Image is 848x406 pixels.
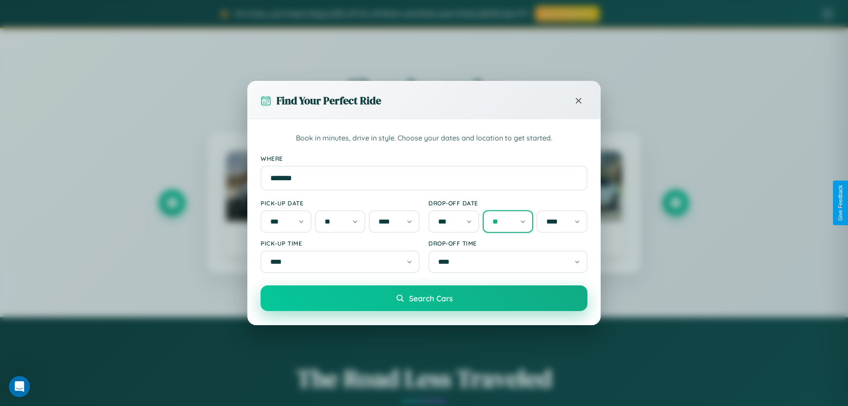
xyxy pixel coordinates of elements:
label: Where [261,155,587,162]
span: Search Cars [409,293,453,303]
p: Book in minutes, drive in style. Choose your dates and location to get started. [261,133,587,144]
button: Search Cars [261,285,587,311]
h3: Find Your Perfect Ride [276,93,381,108]
label: Pick-up Date [261,199,420,207]
label: Drop-off Time [428,239,587,247]
label: Pick-up Time [261,239,420,247]
label: Drop-off Date [428,199,587,207]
